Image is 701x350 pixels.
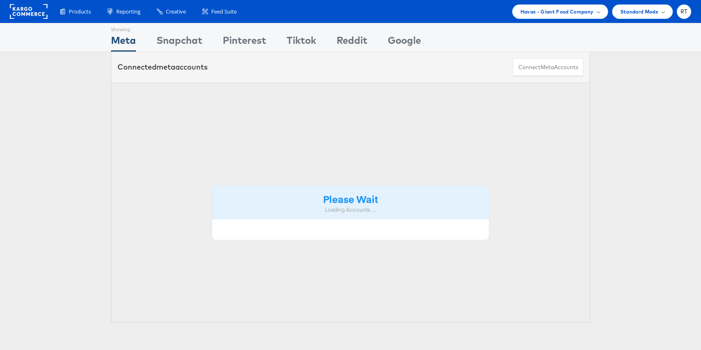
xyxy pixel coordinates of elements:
span: meta [156,62,175,72]
span: Feed Suite [211,8,237,16]
div: Pinterest [223,33,266,52]
span: meta [540,63,554,71]
div: Google [388,33,421,52]
span: Havas - Giant Food Company [520,7,594,16]
span: RT [681,9,688,14]
div: Connected accounts [118,62,208,72]
div: Meta [111,33,136,52]
div: Loading Accounts .... [218,206,483,214]
div: Snapchat [156,33,202,52]
span: Creative [166,8,186,16]
div: Tiktok [287,33,316,52]
div: Reddit [337,33,367,52]
span: Products [69,8,91,16]
span: Standard Mode [620,7,658,16]
button: ConnectmetaAccounts [513,58,583,77]
div: Showing [111,23,136,33]
strong: Please Wait [323,192,378,205]
span: Reporting [116,8,140,16]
